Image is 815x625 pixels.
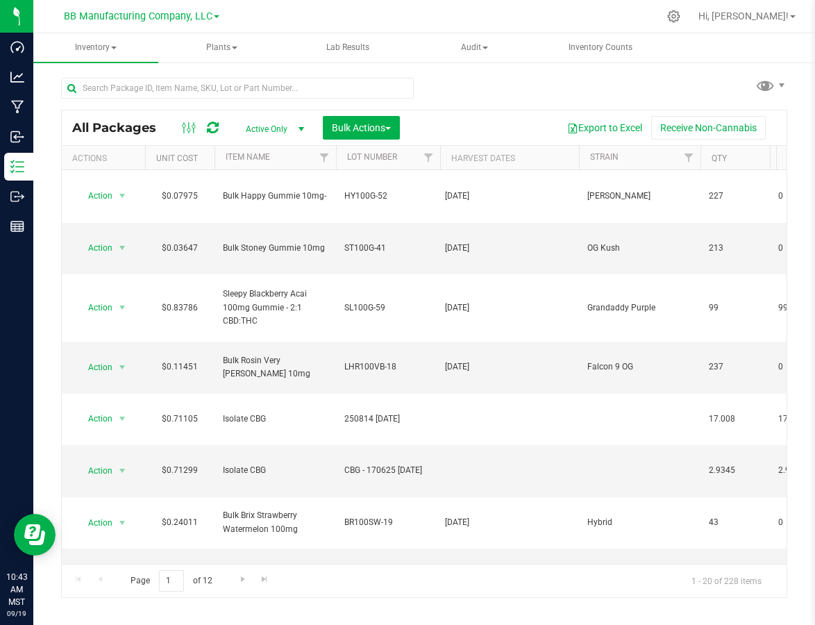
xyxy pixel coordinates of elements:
[344,516,432,529] span: BR100SW-19
[308,42,388,53] span: Lab Results
[14,514,56,556] iframe: Resource center
[286,33,411,62] a: Lab Results
[114,461,131,481] span: select
[10,70,24,84] inline-svg: Analytics
[709,190,762,203] span: 227
[445,360,575,374] div: Value 1: 2025-07-30
[10,160,24,174] inline-svg: Inventory
[412,33,537,62] a: Audit
[72,153,140,163] div: Actions
[114,238,131,258] span: select
[145,223,215,275] td: $0.03647
[651,116,766,140] button: Receive Non-Cannabis
[10,40,24,54] inline-svg: Dashboard
[223,464,328,477] span: Isolate CBG
[114,358,131,377] span: select
[665,10,682,23] div: Manage settings
[344,412,432,426] span: 250814 [DATE]
[76,358,113,377] span: Action
[114,513,131,533] span: select
[590,152,619,162] a: Strain
[587,242,692,255] span: OG Kush
[76,186,113,206] span: Action
[440,146,579,170] th: Harvest Dates
[145,394,215,446] td: $0.71105
[587,190,692,203] span: [PERSON_NAME]
[76,461,113,481] span: Action
[255,570,275,589] a: Go to the last page
[223,287,328,328] span: Sleepy Blackberry Acai 100mg Gummie - 2:1 CBD:THC
[10,219,24,233] inline-svg: Reports
[160,33,285,62] a: Plants
[587,360,692,374] span: Falcon 9 OG
[709,516,762,529] span: 43
[10,190,24,203] inline-svg: Outbound
[445,516,575,529] div: Value 1: 2024-11-26
[344,242,432,255] span: ST100G-41
[145,497,215,549] td: $0.24011
[145,342,215,394] td: $0.11451
[678,146,700,169] a: Filter
[114,186,131,206] span: select
[538,33,663,62] a: Inventory Counts
[412,34,536,62] span: Audit
[76,238,113,258] span: Action
[145,445,215,497] td: $0.71299
[10,100,24,114] inline-svg: Manufacturing
[10,130,24,144] inline-svg: Inbound
[709,360,762,374] span: 237
[156,153,198,163] a: Unit Cost
[550,42,651,53] span: Inventory Counts
[709,412,762,426] span: 17.008
[680,570,773,591] span: 1 - 20 of 228 items
[223,412,328,426] span: Isolate CBG
[709,464,762,477] span: 2.9345
[698,10,789,22] span: Hi, [PERSON_NAME]!
[344,301,432,315] span: SL100G-59
[145,274,215,342] td: $0.83786
[313,146,336,169] a: Filter
[347,152,397,162] a: Lot Number
[223,509,328,535] span: Bulk Brix Strawberry Watermelon 100mg
[445,190,575,203] div: Value 1: 2024-11-19
[558,116,651,140] button: Export to Excel
[332,122,391,133] span: Bulk Actions
[445,242,575,255] div: Value 1: 2024-11-19
[344,190,432,203] span: HY100G-52
[323,116,400,140] button: Bulk Actions
[712,153,727,163] a: Qty
[223,190,328,203] span: Bulk Happy Gummie 10mg-
[114,298,131,317] span: select
[64,10,212,22] span: BB Manufacturing Company, LLC
[344,360,432,374] span: LHR100VB-18
[145,549,215,601] td: $1,150.00000
[344,464,432,477] span: CBG - 170625 [DATE]
[223,242,328,255] span: Bulk Stoney Gummie 10mg
[33,33,158,62] a: Inventory
[587,516,692,529] span: Hybrid
[119,570,224,592] span: Page of 12
[159,570,184,592] input: 1
[61,78,414,99] input: Search Package ID, Item Name, SKU, Lot or Part Number...
[587,301,692,315] span: Grandaddy Purple
[223,354,328,381] span: Bulk Rosin Very [PERSON_NAME] 10mg
[76,409,113,428] span: Action
[76,298,113,317] span: Action
[233,570,253,589] a: Go to the next page
[160,34,284,62] span: Plants
[226,152,270,162] a: Item Name
[417,146,440,169] a: Filter
[72,120,170,135] span: All Packages
[445,301,575,315] div: Value 1: 2024-09-25
[114,409,131,428] span: select
[709,301,762,315] span: 99
[6,571,27,608] p: 10:43 AM MST
[76,513,113,533] span: Action
[6,608,27,619] p: 09/19
[709,242,762,255] span: 213
[145,170,215,223] td: $0.07975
